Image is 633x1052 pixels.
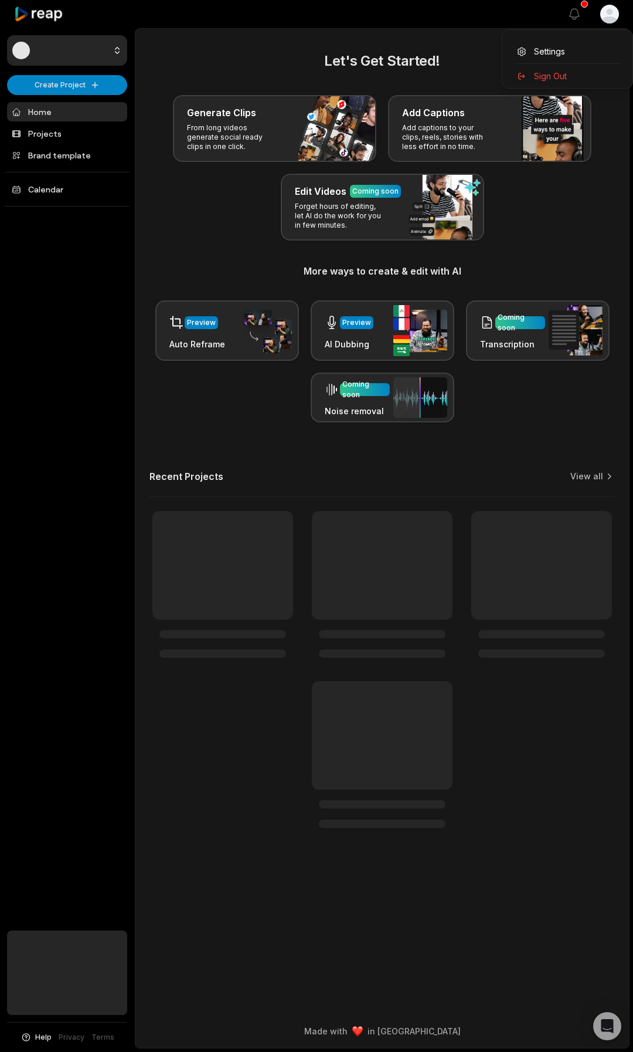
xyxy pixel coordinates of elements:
[402,106,465,120] h3: Add Captions
[187,106,256,120] h3: Generate Clips
[352,186,399,197] div: Coming soon
[498,312,543,333] div: Coming soon
[169,338,225,350] h3: Auto Reframe
[295,184,346,198] h3: Edit Videos
[35,1032,52,1043] span: Help
[187,123,278,151] p: From long videos generate social ready clips in one click.
[7,180,127,199] a: Calendar
[549,305,603,356] img: transcription.png
[402,123,493,151] p: Add captions to your clips, reels, stories with less effort in no time.
[7,102,127,121] a: Home
[570,471,603,482] a: View all
[91,1032,114,1043] a: Terms
[238,308,292,354] img: auto_reframe.png
[149,50,615,72] h2: Let's Get Started!
[352,1026,363,1037] img: heart emoji
[593,1012,621,1040] div: Open Intercom Messenger
[325,405,390,417] h3: Noise removal
[146,1025,618,1037] div: Made with in [GEOGRAPHIC_DATA]
[480,338,545,350] h3: Transcription
[295,202,386,230] p: Forget hours of editing, let AI do the work for you in few minutes.
[325,338,373,350] h3: AI Dubbing
[342,317,371,328] div: Preview
[7,124,127,143] a: Projects
[7,146,127,165] a: Brand template
[149,471,223,482] h2: Recent Projects
[393,305,447,356] img: ai_dubbing.png
[342,379,387,400] div: Coming soon
[534,45,565,57] span: Settings
[534,70,567,82] span: Sign Out
[7,75,127,95] button: Create Project
[187,317,216,328] div: Preview
[393,377,447,418] img: noise_removal.png
[149,264,615,278] h3: More ways to create & edit with AI
[59,1032,84,1043] a: Privacy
